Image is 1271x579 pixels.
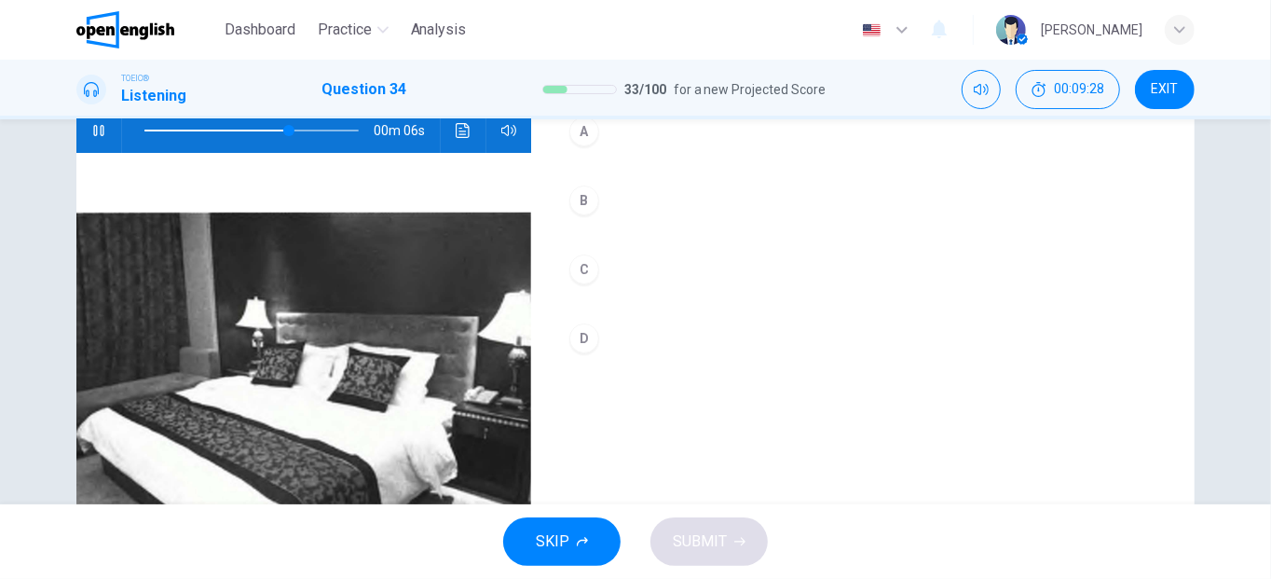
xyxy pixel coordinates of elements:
button: Click to see the audio transcription [448,108,478,153]
h1: Listening [121,85,186,107]
button: 00:09:28 [1016,70,1120,109]
span: 00:09:28 [1054,82,1104,97]
button: Analysis [403,13,474,47]
span: 00m 06s [374,108,440,153]
div: C [569,255,599,284]
div: Hide [1016,70,1120,109]
div: D [569,324,599,353]
span: Analysis [411,19,467,41]
div: [PERSON_NAME] [1041,19,1142,41]
button: Practice [310,13,396,47]
img: en [860,23,883,37]
span: TOEIC® [121,72,149,85]
button: C [561,246,1165,293]
span: EXIT [1151,82,1178,97]
button: SKIP [503,517,621,566]
h1: Question 34 [321,78,406,101]
span: 33 / 100 [624,78,666,101]
button: D [561,315,1165,362]
div: B [569,186,599,215]
span: SKIP [536,529,569,555]
img: Profile picture [996,15,1026,45]
button: B [561,177,1165,224]
div: Mute [962,70,1001,109]
a: OpenEnglish logo [76,11,217,48]
div: A [569,117,599,146]
span: Dashboard [225,19,295,41]
span: for a new Projected Score [674,78,827,101]
button: EXIT [1135,70,1195,109]
button: Dashboard [217,13,303,47]
button: A [561,108,1165,155]
img: OpenEnglish logo [76,11,174,48]
span: Practice [318,19,372,41]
